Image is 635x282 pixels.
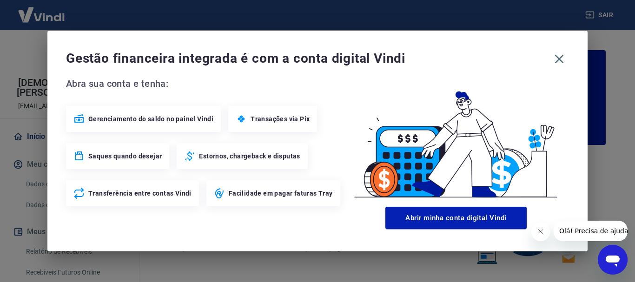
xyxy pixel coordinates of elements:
[66,76,343,91] span: Abra sua conta e tenha:
[554,221,628,241] iframe: Mensagem da empresa
[598,245,628,275] iframe: Botão para abrir a janela de mensagens
[385,207,527,229] button: Abrir minha conta digital Vindi
[88,114,213,124] span: Gerenciamento do saldo no painel Vindi
[88,189,192,198] span: Transferência entre contas Vindi
[531,223,550,241] iframe: Fechar mensagem
[251,114,310,124] span: Transações via Pix
[66,49,549,68] span: Gestão financeira integrada é com a conta digital Vindi
[88,151,162,161] span: Saques quando desejar
[199,151,300,161] span: Estornos, chargeback e disputas
[6,7,78,14] span: Olá! Precisa de ajuda?
[229,189,333,198] span: Facilidade em pagar faturas Tray
[343,76,569,203] img: Good Billing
